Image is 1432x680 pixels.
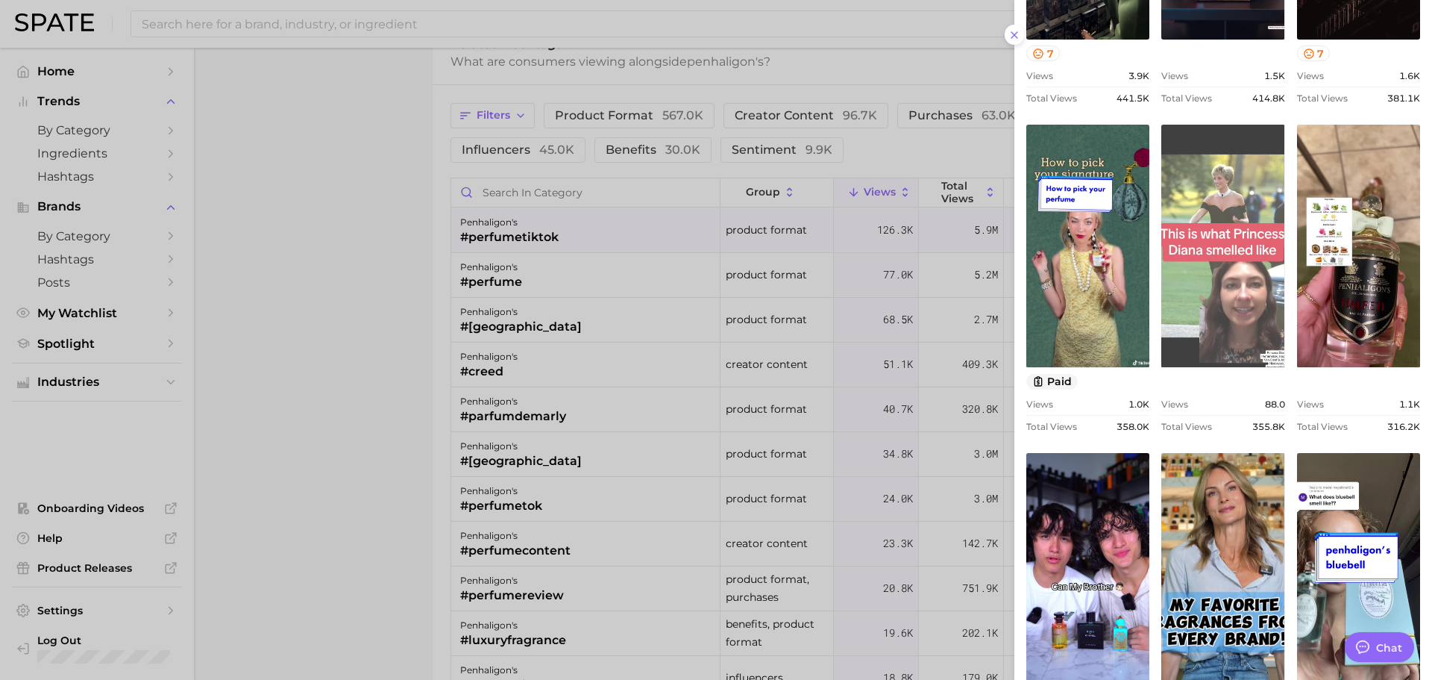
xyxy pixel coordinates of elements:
span: 355.8k [1252,421,1285,432]
button: paid [1026,374,1078,390]
span: Views [1161,399,1188,410]
span: 1.6k [1399,70,1420,81]
span: Total Views [1161,421,1212,432]
span: 358.0k [1117,421,1149,432]
span: 88.0 [1265,399,1285,410]
span: Views [1297,399,1324,410]
span: Total Views [1161,93,1212,104]
span: 1.5k [1264,70,1285,81]
span: 381.1k [1387,93,1420,104]
span: 441.5k [1117,93,1149,104]
span: Total Views [1297,93,1348,104]
span: Total Views [1026,421,1077,432]
span: 414.8k [1252,93,1285,104]
span: Views [1026,70,1053,81]
button: 7 [1026,46,1060,61]
span: Total Views [1026,93,1077,104]
span: 1.0k [1128,399,1149,410]
span: Views [1297,70,1324,81]
span: Total Views [1297,421,1348,432]
span: Views [1026,399,1053,410]
span: 3.9k [1128,70,1149,81]
span: 316.2k [1387,421,1420,432]
span: 1.1k [1399,399,1420,410]
button: 7 [1297,46,1331,61]
span: Views [1161,70,1188,81]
